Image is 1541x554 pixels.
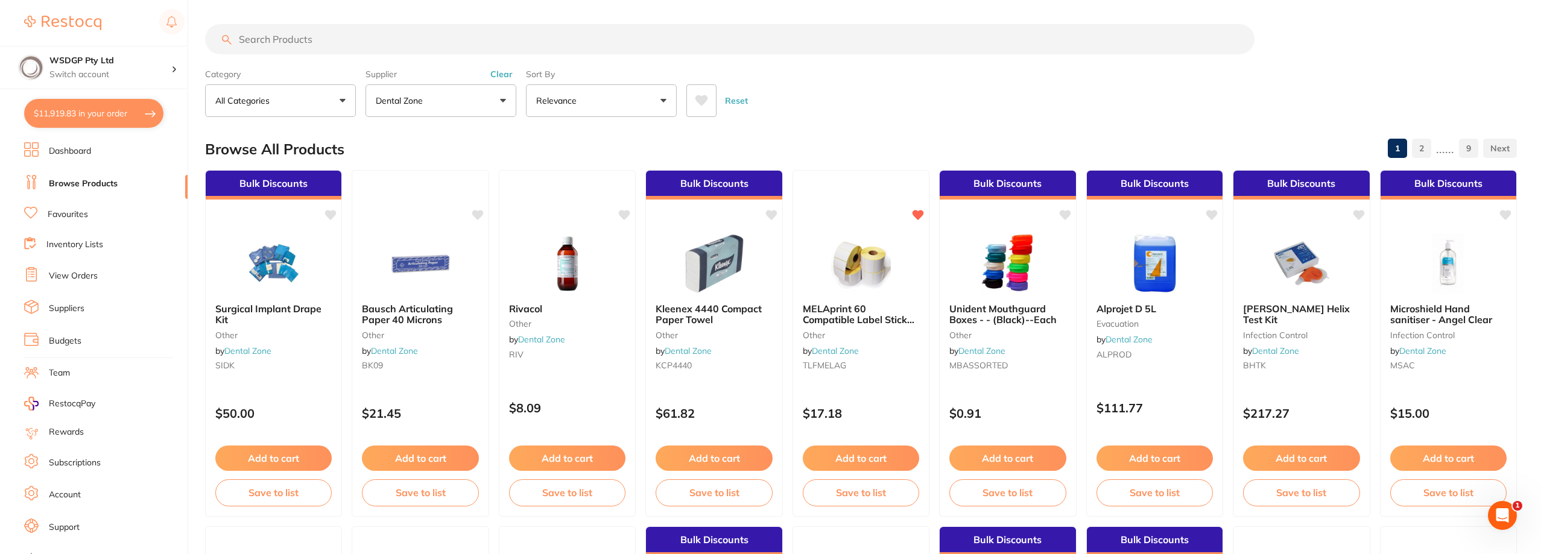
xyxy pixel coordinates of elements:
[803,303,919,326] b: MELAprint 60 Compatible Label Sticker Printer Rolls
[1096,303,1156,315] span: Alprojet D 5L
[509,303,625,314] b: Rivacol
[509,303,542,315] span: Rivacol
[536,95,581,107] p: Relevance
[205,84,356,117] button: All Categories
[1399,345,1446,356] a: Dental Zone
[1243,406,1359,420] p: $217.27
[949,303,1066,326] b: Unident Mouthguard Boxes - - (Black)--Each
[949,406,1066,420] p: $0.91
[1243,303,1359,326] b: Browne Helix Test Kit
[48,209,88,221] a: Favourites
[940,171,1075,200] div: Bulk Discounts
[49,489,81,501] a: Account
[949,479,1066,506] button: Save to list
[656,445,772,471] button: Add to cart
[1390,345,1446,356] span: by
[362,303,453,326] span: Bausch Articulating Paper 40 Microns
[949,445,1066,471] button: Add to cart
[1096,303,1213,314] b: Alprojet D 5L
[958,345,1005,356] a: Dental Zone
[949,345,1005,356] span: by
[362,479,478,506] button: Save to list
[1096,349,1131,360] span: ALPROD
[19,55,43,80] img: WSDGP Pty Ltd
[1233,171,1369,200] div: Bulk Discounts
[803,406,919,420] p: $17.18
[1243,303,1350,326] span: [PERSON_NAME] Helix Test Kit
[656,406,772,420] p: $61.82
[215,345,271,356] span: by
[803,345,859,356] span: by
[381,233,460,294] img: Bausch Articulating Paper 40 Microns
[656,360,692,371] span: KCP4440
[1436,142,1454,156] p: ......
[1262,233,1341,294] img: Browne Helix Test Kit
[949,303,1057,326] span: Unident Mouthguard Boxes - - (Black)--Each
[49,178,118,190] a: Browse Products
[487,69,516,80] button: Clear
[365,84,516,117] button: Dental Zone
[1390,406,1507,420] p: $15.00
[803,360,846,371] span: TLFMELAG
[365,69,516,80] label: Supplier
[49,398,95,410] span: RestocqPay
[949,360,1008,371] span: MBASSORTED
[509,401,625,415] p: $8.09
[215,360,235,371] span: SIDK
[812,345,859,356] a: Dental Zone
[803,479,919,506] button: Save to list
[1096,319,1213,329] small: Evacuation
[1115,233,1194,294] img: Alprojet D 5L
[24,16,101,30] img: Restocq Logo
[205,141,344,158] h2: Browse All Products
[1252,345,1299,356] a: Dental Zone
[949,330,1066,340] small: other
[526,84,677,117] button: Relevance
[24,397,95,411] a: RestocqPay
[803,445,919,471] button: Add to cart
[656,303,762,326] span: Kleenex 4440 Compact Paper Towel
[1390,330,1507,340] small: Infection Control
[224,345,271,356] a: Dental Zone
[235,233,313,294] img: Surgical Implant Drape Kit
[803,330,919,340] small: other
[1096,334,1153,345] span: by
[376,95,428,107] p: Dental Zone
[1390,445,1507,471] button: Add to cart
[362,345,418,356] span: by
[675,233,753,294] img: Kleenex 4440 Compact Paper Towel
[371,345,418,356] a: Dental Zone
[526,69,677,80] label: Sort By
[24,9,101,37] a: Restocq Logo
[1390,479,1507,506] button: Save to list
[969,233,1047,294] img: Unident Mouthguard Boxes - - (Black)--Each
[1243,330,1359,340] small: Infection Control
[1390,360,1415,371] span: MSAC
[49,55,171,67] h4: WSDGP Pty Ltd
[24,99,163,128] button: $11,919.83 in your order
[1513,501,1522,511] span: 1
[49,303,84,315] a: Suppliers
[49,145,91,157] a: Dashboard
[509,319,625,329] small: other
[46,239,103,251] a: Inventory Lists
[1381,171,1516,200] div: Bulk Discounts
[1087,171,1223,200] div: Bulk Discounts
[215,303,332,326] b: Surgical Implant Drape Kit
[656,345,712,356] span: by
[803,303,916,337] span: MELAprint 60 Compatible Label Sticker Printer Rolls
[646,171,782,200] div: Bulk Discounts
[49,521,80,534] a: Support
[1390,303,1492,326] span: Microshield Hand sanitiser - Angel Clear
[509,334,565,345] span: by
[1388,136,1407,160] a: 1
[49,426,84,438] a: Rewards
[205,24,1255,54] input: Search Products
[1409,233,1487,294] img: Microshield Hand sanitiser - Angel Clear
[49,335,81,347] a: Budgets
[509,445,625,471] button: Add to cart
[215,303,321,326] span: Surgical Implant Drape Kit
[518,334,565,345] a: Dental Zone
[665,345,712,356] a: Dental Zone
[1390,303,1507,326] b: Microshield Hand sanitiser - Angel Clear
